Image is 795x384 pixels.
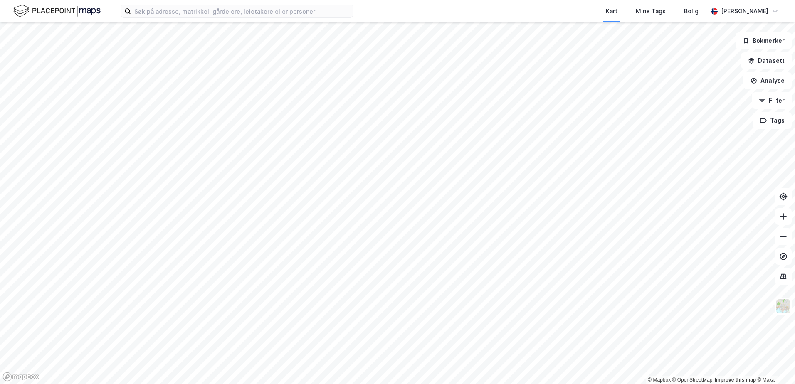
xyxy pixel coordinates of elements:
[736,32,792,49] button: Bokmerker
[648,377,671,383] a: Mapbox
[752,92,792,109] button: Filter
[684,6,699,16] div: Bolig
[13,4,101,18] img: logo.f888ab2527a4732fd821a326f86c7f29.svg
[721,6,768,16] div: [PERSON_NAME]
[753,112,792,129] button: Tags
[636,6,666,16] div: Mine Tags
[672,377,713,383] a: OpenStreetMap
[775,298,791,314] img: Z
[753,344,795,384] div: Kontrollprogram for chat
[715,377,756,383] a: Improve this map
[606,6,617,16] div: Kart
[741,52,792,69] button: Datasett
[2,372,39,382] a: Mapbox homepage
[131,5,353,17] input: Søk på adresse, matrikkel, gårdeiere, leietakere eller personer
[743,72,792,89] button: Analyse
[753,344,795,384] iframe: Chat Widget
